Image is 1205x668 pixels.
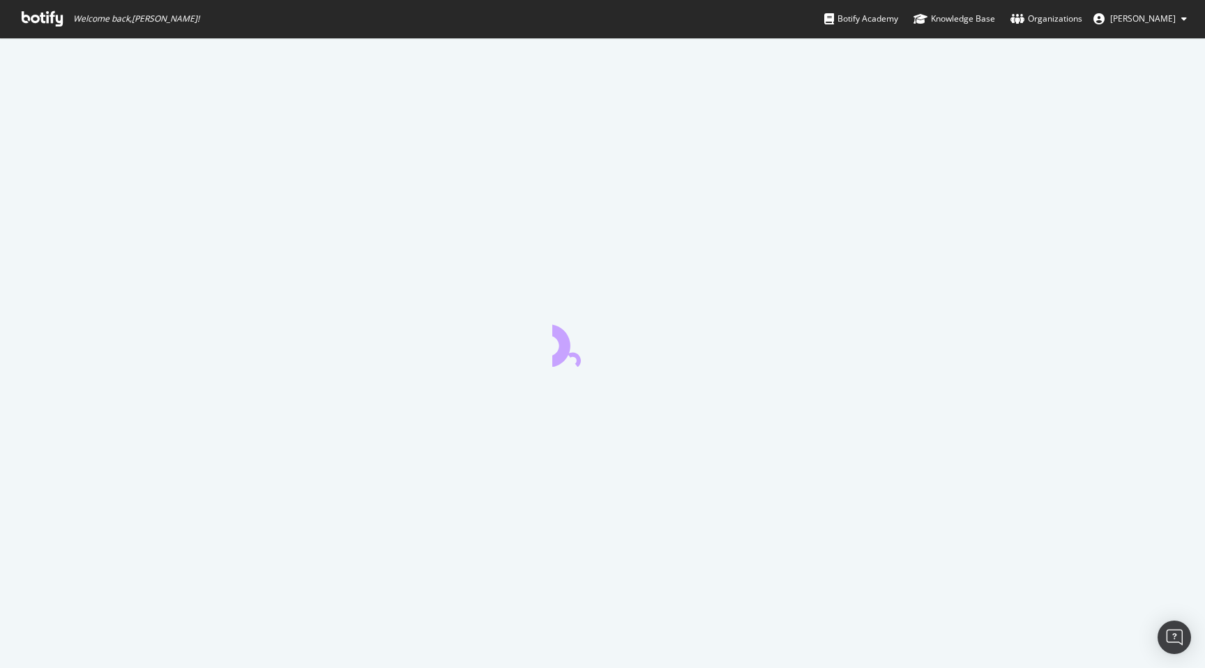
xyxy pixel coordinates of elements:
[1110,13,1176,24] span: Kishore Devarakonda
[73,13,199,24] span: Welcome back, [PERSON_NAME] !
[1082,8,1198,30] button: [PERSON_NAME]
[552,317,653,367] div: animation
[1010,12,1082,26] div: Organizations
[914,12,995,26] div: Knowledge Base
[1158,621,1191,654] div: Open Intercom Messenger
[824,12,898,26] div: Botify Academy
